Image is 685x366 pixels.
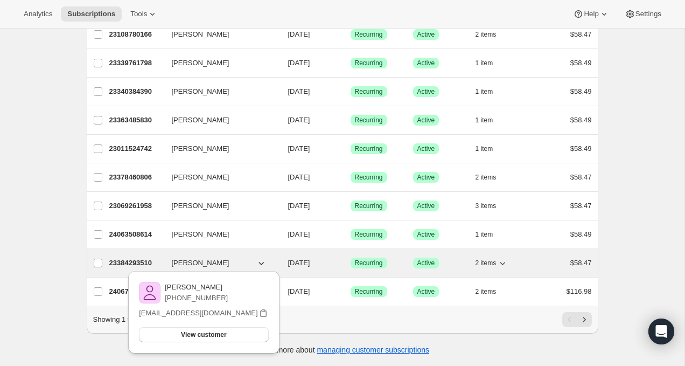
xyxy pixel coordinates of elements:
[288,173,310,181] span: [DATE]
[109,286,163,297] p: 24067408006
[570,144,592,153] span: $58.49
[165,197,273,215] button: [PERSON_NAME]
[648,319,674,344] div: Open Intercom Messenger
[476,230,493,239] span: 1 item
[577,312,592,327] button: Next
[109,141,592,156] div: 23011524742[PERSON_NAME][DATE]SuccessRecurringSuccessActive1 item$58.49
[67,10,115,18] span: Subscriptions
[109,227,592,242] div: 24063508614[PERSON_NAME][DATE]SuccessRecurringSuccessActive1 item$58.49
[172,143,229,154] span: [PERSON_NAME]
[635,10,661,18] span: Settings
[181,330,226,339] span: View customer
[288,116,310,124] span: [DATE]
[109,284,592,299] div: 24067408006[PERSON_NAME][DATE]SuccessRecurringSuccessActive2 items$116.98
[109,229,163,240] p: 24063508614
[165,112,273,129] button: [PERSON_NAME]
[570,30,592,38] span: $58.47
[139,327,268,342] button: View customer
[417,287,435,296] span: Active
[476,27,508,42] button: 2 items
[355,202,383,210] span: Recurring
[417,144,435,153] span: Active
[355,87,383,96] span: Recurring
[476,141,505,156] button: 1 item
[417,173,435,182] span: Active
[61,6,122,22] button: Subscriptions
[109,58,163,68] p: 23339761798
[476,87,493,96] span: 1 item
[172,229,229,240] span: [PERSON_NAME]
[109,115,163,126] p: 23363485830
[355,30,383,39] span: Recurring
[317,346,429,354] a: managing customer subscriptions
[476,30,497,39] span: 2 items
[93,314,165,325] p: Showing 1 to 50 of 101
[417,202,435,210] span: Active
[109,172,163,183] p: 23378460806
[109,170,592,185] div: 23378460806[PERSON_NAME][DATE]SuccessRecurringSuccessActive2 items$58.47
[476,56,505,71] button: 1 item
[109,56,592,71] div: 23339761798[PERSON_NAME][DATE]SuccessRecurringSuccessActive1 item$58.49
[109,255,592,271] div: 23384293510[PERSON_NAME][DATE]SuccessRecurringSuccessActive2 items$58.47
[109,113,592,128] div: 23363485830[PERSON_NAME][DATE]SuccessRecurringSuccessActive1 item$58.49
[165,54,273,72] button: [PERSON_NAME]
[355,230,383,239] span: Recurring
[584,10,598,18] span: Help
[417,30,435,39] span: Active
[570,230,592,238] span: $58.49
[172,258,229,268] span: [PERSON_NAME]
[355,259,383,267] span: Recurring
[288,287,310,295] span: [DATE]
[355,287,383,296] span: Recurring
[288,202,310,210] span: [DATE]
[139,282,160,303] img: variant image
[165,254,273,272] button: [PERSON_NAME]
[570,59,592,67] span: $58.49
[288,59,310,67] span: [DATE]
[288,30,310,38] span: [DATE]
[172,201,229,211] span: [PERSON_NAME]
[476,255,508,271] button: 2 items
[288,87,310,95] span: [DATE]
[417,87,435,96] span: Active
[109,29,163,40] p: 23108780166
[417,230,435,239] span: Active
[570,259,592,267] span: $58.47
[288,144,310,153] span: [DATE]
[567,287,592,295] span: $116.98
[109,258,163,268] p: 23384293510
[172,58,229,68] span: [PERSON_NAME]
[476,227,505,242] button: 1 item
[165,169,273,186] button: [PERSON_NAME]
[476,59,493,67] span: 1 item
[570,87,592,95] span: $58.49
[109,198,592,213] div: 23069261958[PERSON_NAME][DATE]SuccessRecurringSuccessActive3 items$58.47
[355,59,383,67] span: Recurring
[109,84,592,99] div: 23340384390[PERSON_NAME][DATE]SuccessRecurringSuccessActive1 item$58.49
[567,6,616,22] button: Help
[109,86,163,97] p: 23340384390
[165,83,273,100] button: [PERSON_NAME]
[562,312,592,327] nav: Pagination
[476,173,497,182] span: 2 items
[165,140,273,157] button: [PERSON_NAME]
[172,29,229,40] span: [PERSON_NAME]
[476,144,493,153] span: 1 item
[109,143,163,154] p: 23011524742
[165,26,273,43] button: [PERSON_NAME]
[570,173,592,181] span: $58.47
[24,10,52,18] span: Analytics
[17,6,59,22] button: Analytics
[476,116,493,125] span: 1 item
[355,144,383,153] span: Recurring
[476,170,508,185] button: 2 items
[255,344,429,355] p: Learn more about
[172,172,229,183] span: [PERSON_NAME]
[288,259,310,267] span: [DATE]
[172,86,229,97] span: [PERSON_NAME]
[417,116,435,125] span: Active
[165,282,228,293] p: [PERSON_NAME]
[476,259,497,267] span: 2 items
[570,202,592,210] span: $58.47
[109,201,163,211] p: 23069261958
